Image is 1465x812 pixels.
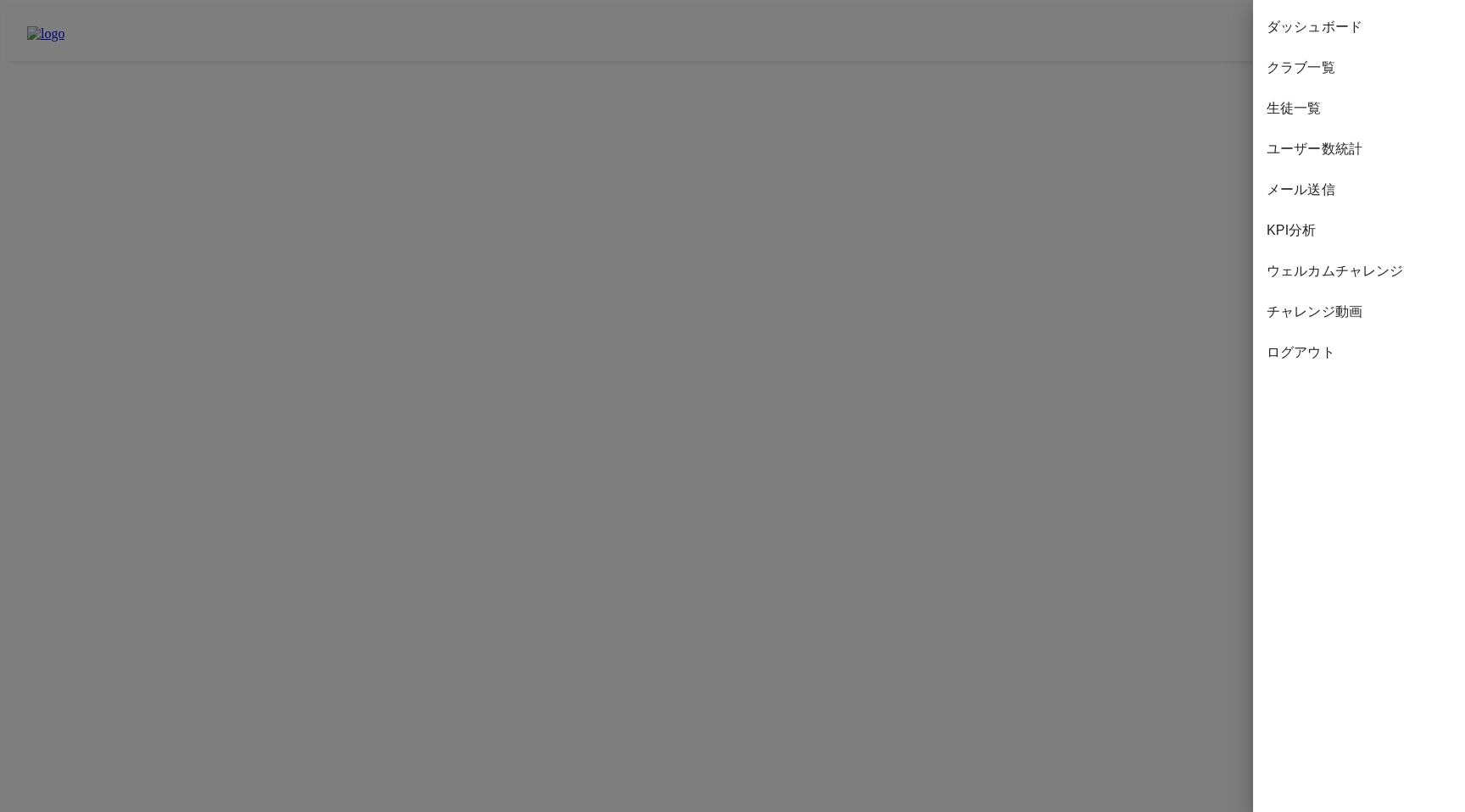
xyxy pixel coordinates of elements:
span: 生徒一覧 [1267,98,1451,119]
span: メール送信 [1267,180,1451,200]
div: ユーザー数統計 [1253,129,1465,170]
span: チャレンジ動画 [1267,302,1451,322]
span: KPI分析 [1267,220,1451,241]
div: ダッシュボード [1253,7,1465,47]
span: ダッシュボード [1267,17,1451,37]
div: 生徒一覧 [1253,88,1465,129]
div: ログアウト [1253,332,1465,373]
span: クラブ一覧 [1267,58,1451,78]
span: ウェルカムチャレンジ [1267,261,1451,281]
div: クラブ一覧 [1253,47,1465,88]
div: ウェルカムチャレンジ [1253,251,1465,292]
span: ユーザー数統計 [1267,139,1451,159]
div: メール送信 [1253,170,1465,210]
span: ログアウト [1267,342,1451,363]
div: KPI分析 [1253,210,1465,251]
div: チャレンジ動画 [1253,292,1465,332]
